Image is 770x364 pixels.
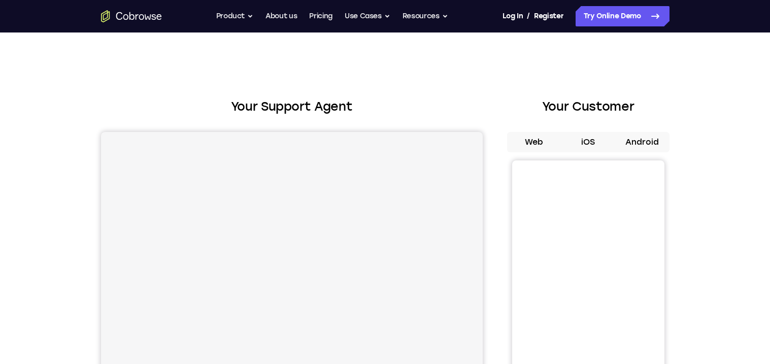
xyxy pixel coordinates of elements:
button: Android [615,132,669,152]
h2: Your Customer [507,97,669,116]
button: Resources [403,6,448,26]
button: Use Cases [345,6,390,26]
button: Product [216,6,254,26]
button: iOS [561,132,615,152]
button: Web [507,132,561,152]
a: Go to the home page [101,10,162,22]
h2: Your Support Agent [101,97,483,116]
span: / [527,10,530,22]
a: Pricing [309,6,332,26]
a: Try Online Demo [576,6,669,26]
a: About us [265,6,297,26]
a: Log In [503,6,523,26]
a: Register [534,6,563,26]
